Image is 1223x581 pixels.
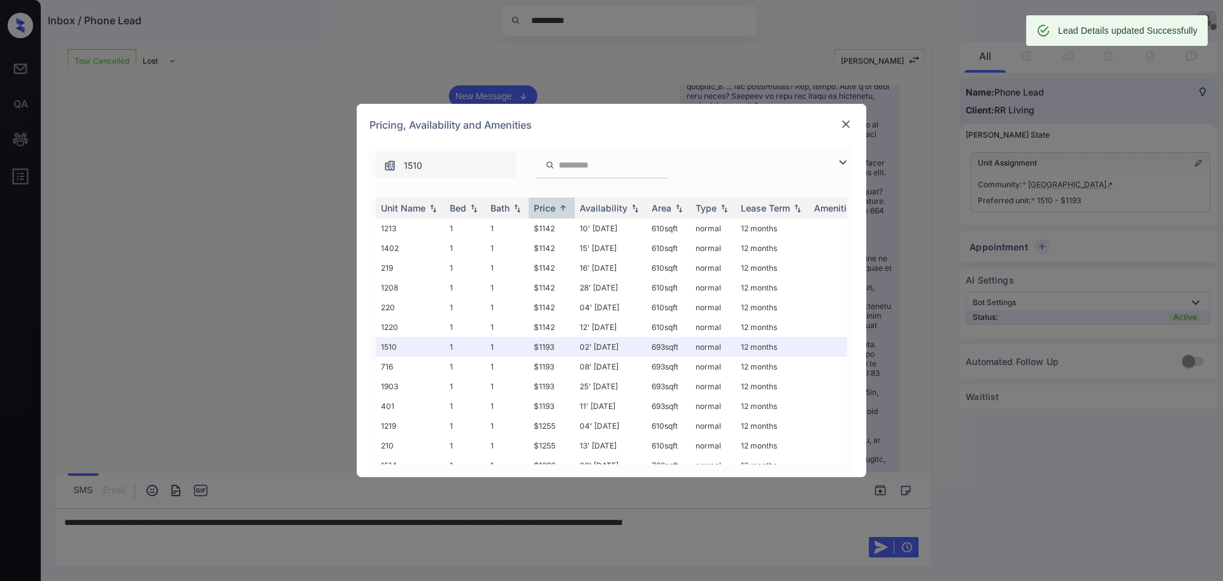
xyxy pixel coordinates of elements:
div: Amenities [814,203,857,213]
td: 25' [DATE] [575,377,647,396]
div: Bath [490,203,510,213]
td: 04' [DATE] [575,298,647,317]
td: 1 [445,396,485,416]
td: 610 sqft [647,278,690,298]
td: 12' [DATE] [575,317,647,337]
td: 1220 [376,317,445,337]
td: 1 [485,258,529,278]
td: 1 [485,317,529,337]
td: 722 sqft [647,455,690,475]
td: 220 [376,298,445,317]
div: Bed [450,203,466,213]
td: 1 [485,455,529,475]
td: 1 [445,278,485,298]
td: 1208 [376,278,445,298]
td: 610 sqft [647,219,690,238]
td: $1193 [529,337,575,357]
td: 610 sqft [647,238,690,258]
td: 12 months [736,416,809,436]
td: 210 [376,436,445,455]
td: 1 [445,455,485,475]
div: Availability [580,203,627,213]
td: 12 months [736,317,809,337]
td: 1510 [376,337,445,357]
td: 1 [445,258,485,278]
td: 610 sqft [647,258,690,278]
td: 1213 [376,219,445,238]
td: normal [690,337,736,357]
td: 16' [DATE] [575,258,647,278]
div: Area [652,203,671,213]
td: 12 months [736,357,809,377]
td: 12 months [736,377,809,396]
td: 1 [485,357,529,377]
img: sorting [629,204,641,213]
img: sorting [718,204,731,213]
td: 13' [DATE] [575,436,647,455]
img: sorting [791,204,804,213]
td: $1142 [529,317,575,337]
td: 610 sqft [647,317,690,337]
td: 1219 [376,416,445,436]
td: normal [690,219,736,238]
img: close [840,118,852,131]
td: 28' [DATE] [575,278,647,298]
td: 1 [445,357,485,377]
td: normal [690,258,736,278]
span: 1510 [404,159,422,173]
td: 610 sqft [647,416,690,436]
td: 11' [DATE] [575,396,647,416]
td: 12 months [736,258,809,278]
td: 1 [485,436,529,455]
td: 12 months [736,278,809,298]
td: 1 [445,337,485,357]
div: Unit Name [381,203,426,213]
td: 1 [485,396,529,416]
div: Type [696,203,717,213]
td: 1 [485,219,529,238]
td: 1402 [376,238,445,258]
td: 12 months [736,337,809,357]
td: 1 [485,238,529,258]
div: Pricing, Availability and Amenities [357,104,866,146]
td: normal [690,298,736,317]
td: 12 months [736,455,809,475]
td: normal [690,416,736,436]
td: 219 [376,258,445,278]
img: icon-zuma [383,159,396,172]
td: 1 [445,416,485,436]
td: normal [690,238,736,258]
td: normal [690,357,736,377]
td: 693 sqft [647,357,690,377]
td: $1142 [529,278,575,298]
td: normal [690,436,736,455]
td: normal [690,396,736,416]
div: Price [534,203,555,213]
td: 12 months [736,396,809,416]
td: 15' [DATE] [575,238,647,258]
td: normal [690,317,736,337]
td: 1 [445,238,485,258]
div: Lead Details updated Successfully [1058,19,1198,42]
td: 1903 [376,377,445,396]
td: 610 sqft [647,298,690,317]
td: 693 sqft [647,396,690,416]
td: 12 months [736,298,809,317]
td: 693 sqft [647,377,690,396]
td: normal [690,377,736,396]
td: 1 [485,298,529,317]
td: 1 [485,377,529,396]
td: 08' [DATE] [575,455,647,475]
td: 1 [485,278,529,298]
td: 12 months [736,436,809,455]
img: icon-zuma [545,159,555,171]
td: 12 months [736,238,809,258]
td: 1 [485,337,529,357]
td: 1514 [376,455,445,475]
img: sorting [673,204,685,213]
td: $1255 [529,436,575,455]
img: sorting [511,204,524,213]
td: 08' [DATE] [575,357,647,377]
td: 12 months [736,219,809,238]
div: Lease Term [741,203,790,213]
